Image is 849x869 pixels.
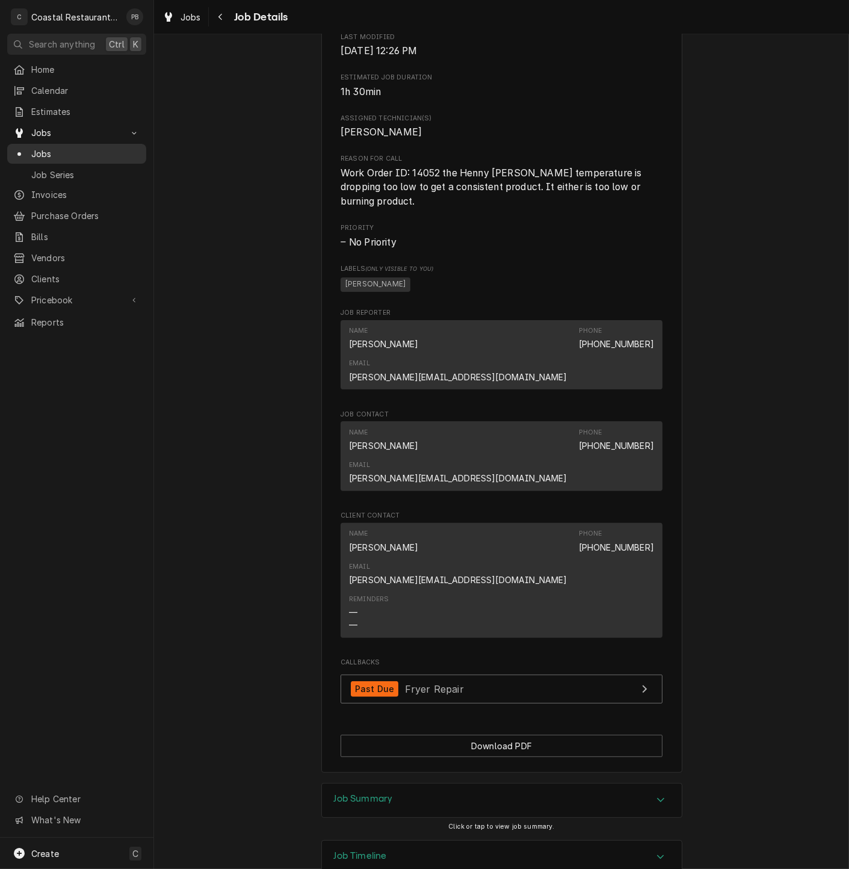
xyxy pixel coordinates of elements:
span: Job Series [31,169,140,181]
span: [PERSON_NAME] [341,126,422,138]
div: No Priority [341,235,662,250]
span: C [132,847,138,860]
a: [PHONE_NUMBER] [579,441,654,451]
a: Calendar [7,81,146,101]
a: Go to Jobs [7,123,146,143]
div: C [11,8,28,25]
a: Go to Pricebook [7,290,146,310]
div: Last Modified [341,32,662,58]
span: Click or tap to view job summary. [448,823,554,830]
span: Estimates [31,105,140,118]
div: Phone [579,428,654,452]
div: Name [349,529,418,553]
span: [PERSON_NAME] [341,277,410,292]
a: [PERSON_NAME][EMAIL_ADDRESS][DOMAIN_NAME] [349,473,567,483]
a: [PERSON_NAME][EMAIL_ADDRESS][DOMAIN_NAME] [349,372,567,382]
span: Reason For Call [341,166,662,209]
div: Phone [579,326,602,336]
div: Email [349,359,370,368]
div: Email [349,460,567,484]
span: Ctrl [109,38,125,51]
span: Priority [341,223,662,233]
div: Reminders [349,595,389,631]
div: Email [349,562,567,586]
span: (Only Visible to You) [365,265,433,272]
div: Button Group Row [341,735,662,757]
div: Name [349,326,368,336]
a: View Job [341,675,662,704]
span: Home [31,63,140,76]
div: Name [349,529,368,539]
div: Client Contact [341,511,662,643]
div: [PERSON_NAME] [349,439,418,452]
div: Email [349,562,370,572]
div: Assigned Technician(s) [341,114,662,140]
div: Reminders [349,595,389,604]
div: Job Reporter [341,308,662,395]
span: Create [31,849,59,859]
a: Home [7,60,146,79]
span: Jobs [181,11,201,23]
div: Email [349,359,567,383]
a: [PHONE_NUMBER] [579,339,654,349]
span: [object Object] [341,276,662,294]
div: Job Summary [321,783,682,818]
a: Job Series [7,165,146,185]
div: Estimated Job Duration [341,73,662,99]
button: Search anythingCtrlK [7,34,146,55]
span: Work Order ID: 14052 the Henny [PERSON_NAME] temperature is dropping too low to get a consistent ... [341,167,644,207]
span: Calendar [31,84,140,97]
span: Last Modified [341,44,662,58]
button: Accordion Details Expand Trigger [322,784,682,817]
div: [PERSON_NAME] [349,541,418,554]
span: What's New [31,814,139,826]
a: Purchase Orders [7,206,146,226]
span: Client Contact [341,511,662,521]
span: 1h 30min [341,86,381,97]
div: Phone [579,529,602,539]
div: Job Contact [341,410,662,496]
span: K [133,38,138,51]
span: Jobs [31,126,122,139]
div: Phill Blush's Avatar [126,8,143,25]
span: Reason For Call [341,154,662,164]
div: Client Contact List [341,523,662,643]
span: Job Contact [341,410,662,419]
button: Download PDF [341,735,662,757]
div: Past Due [351,681,398,697]
div: Phone [579,529,654,553]
span: Job Reporter [341,308,662,318]
span: Invoices [31,188,140,201]
a: Go to What's New [7,810,146,830]
a: Bills [7,227,146,247]
span: Assigned Technician(s) [341,114,662,123]
div: Coastal Restaurant Repair [31,11,120,23]
a: [PHONE_NUMBER] [579,542,654,552]
span: Purchase Orders [31,209,140,222]
div: Phone [579,326,654,350]
div: Phone [579,428,602,438]
div: Accordion Header [322,784,682,817]
div: — [349,619,357,631]
span: Reports [31,316,140,329]
span: Jobs [31,147,140,160]
a: Clients [7,269,146,289]
span: Estimated Job Duration [341,73,662,82]
a: Reports [7,312,146,332]
a: Go to Help Center [7,789,146,809]
h3: Job Summary [334,793,393,805]
span: Priority [341,235,662,250]
div: Email [349,460,370,470]
span: Assigned Technician(s) [341,125,662,140]
div: [object Object] [341,264,662,294]
span: Vendors [31,252,140,264]
span: Labels [341,264,662,274]
span: Callbacks [341,658,662,667]
a: Estimates [7,102,146,122]
div: Contact [341,523,662,638]
a: Jobs [7,144,146,164]
div: Job Contact List [341,421,662,496]
div: Priority [341,223,662,249]
span: Bills [31,230,140,243]
span: Job Details [230,9,288,25]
